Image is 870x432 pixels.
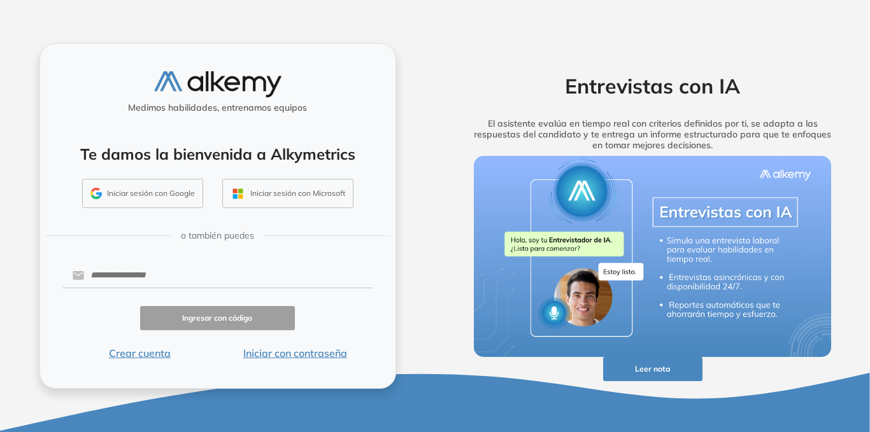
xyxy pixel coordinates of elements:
img: GMAIL_ICON [90,188,102,199]
h4: Te damos la bienvenida a Alkymetrics [57,145,379,164]
button: Leer nota [603,357,702,382]
h5: Medimos habilidades, entrenamos equipos [45,102,390,113]
button: Ingresar con código [140,306,296,331]
button: Iniciar sesión con Microsoft [222,179,353,208]
img: OUTLOOK_ICON [231,186,245,201]
img: logo-alkemy [154,71,282,97]
img: img-more-info [474,156,832,357]
button: Crear cuenta [62,345,218,361]
h2: Entrevistas con IA [454,74,852,98]
iframe: Chat Widget [641,284,870,432]
button: Iniciar con contraseña [217,345,373,361]
h5: El asistente evalúa en tiempo real con criterios definidos por ti, se adapta a las respuestas del... [454,118,852,150]
button: Iniciar sesión con Google [82,179,203,208]
span: o también puedes [181,229,254,242]
div: Widget de chat [641,284,870,432]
